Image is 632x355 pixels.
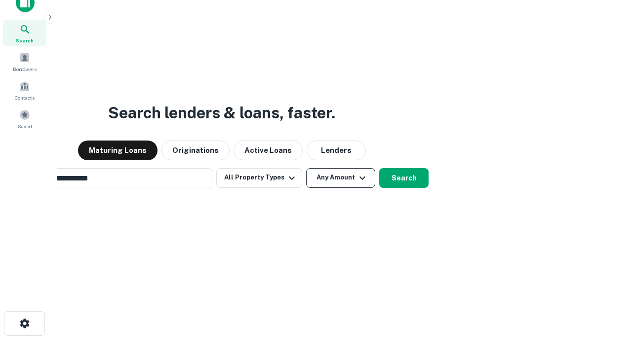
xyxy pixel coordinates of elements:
iframe: Chat Widget [583,276,632,323]
button: Search [379,168,429,188]
span: Contacts [15,94,35,102]
span: Saved [18,122,32,130]
button: Originations [161,141,230,160]
span: Borrowers [13,65,37,73]
button: Maturing Loans [78,141,158,160]
span: Search [16,36,34,44]
a: Saved [3,106,46,132]
button: Any Amount [306,168,375,188]
h3: Search lenders & loans, faster. [108,101,335,125]
button: Lenders [307,141,366,160]
a: Search [3,20,46,46]
button: Active Loans [234,141,303,160]
button: All Property Types [216,168,302,188]
a: Borrowers [3,48,46,75]
a: Contacts [3,77,46,104]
